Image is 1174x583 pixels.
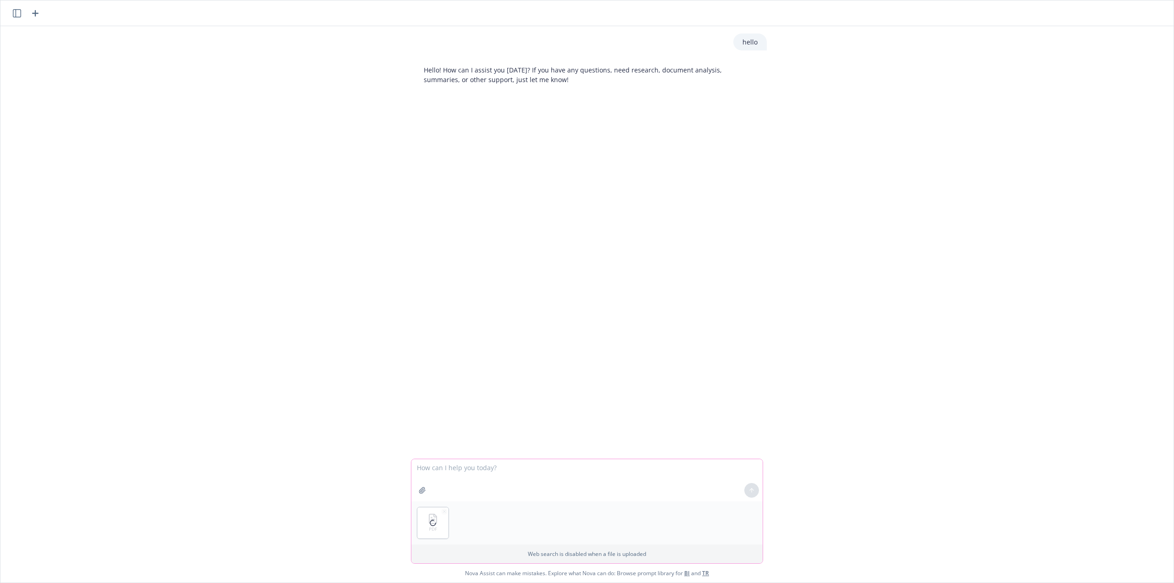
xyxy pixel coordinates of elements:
[465,564,709,583] span: Nova Assist can make mistakes. Explore what Nova can do: Browse prompt library for and
[702,569,709,577] a: TR
[742,37,758,47] p: hello
[417,550,757,558] p: Web search is disabled when a file is uploaded
[424,65,758,84] p: Hello! How can I assist you [DATE]? If you have any questions, need research, document analysis, ...
[684,569,690,577] a: BI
